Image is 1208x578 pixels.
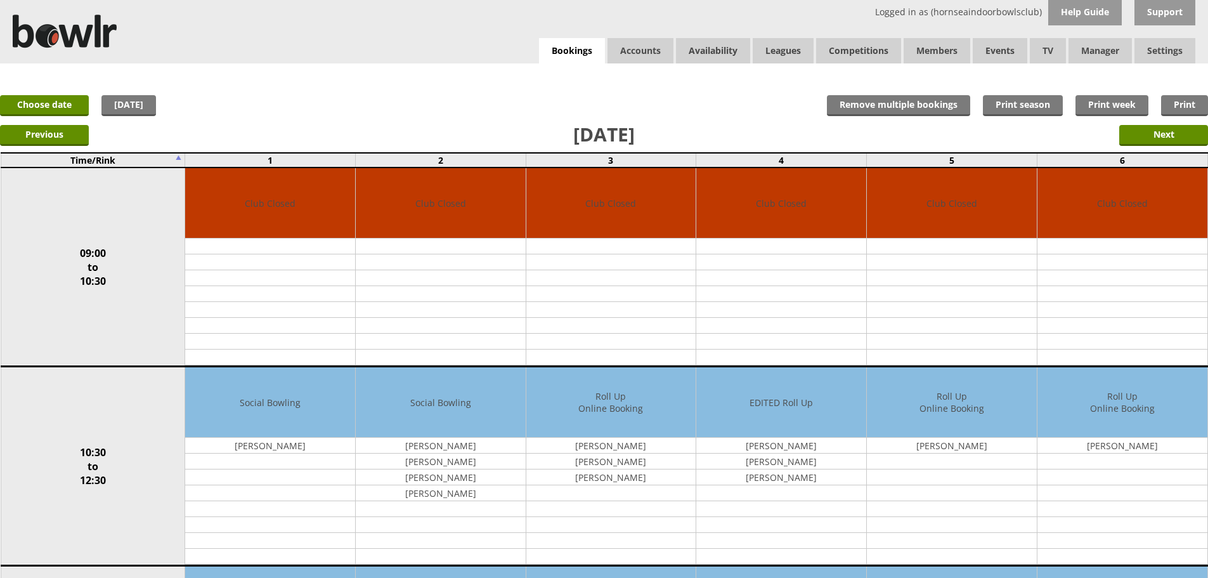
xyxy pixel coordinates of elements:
[696,438,866,454] td: [PERSON_NAME]
[867,438,1037,454] td: [PERSON_NAME]
[185,438,355,454] td: [PERSON_NAME]
[867,153,1037,167] td: 5
[526,438,696,454] td: [PERSON_NAME]
[101,95,156,116] a: [DATE]
[526,454,696,470] td: [PERSON_NAME]
[973,38,1027,63] a: Events
[607,38,673,63] span: Accounts
[696,454,866,470] td: [PERSON_NAME]
[696,470,866,485] td: [PERSON_NAME]
[526,153,696,167] td: 3
[904,38,970,63] span: Members
[1134,38,1195,63] span: Settings
[1075,95,1148,116] a: Print week
[1037,153,1207,167] td: 6
[1037,168,1207,239] td: Club Closed
[867,168,1037,239] td: Club Closed
[356,168,526,239] td: Club Closed
[1119,125,1208,146] input: Next
[1037,367,1207,438] td: Roll Up Online Booking
[1068,38,1132,63] span: Manager
[526,470,696,485] td: [PERSON_NAME]
[1,167,185,367] td: 09:00 to 10:30
[356,438,526,454] td: [PERSON_NAME]
[539,38,605,64] a: Bookings
[1161,95,1208,116] a: Print
[816,38,901,63] a: Competitions
[1,367,185,566] td: 10:30 to 12:30
[185,168,355,239] td: Club Closed
[827,95,970,116] input: Remove multiple bookings
[356,470,526,485] td: [PERSON_NAME]
[753,38,814,63] a: Leagues
[355,153,526,167] td: 2
[1037,438,1207,454] td: [PERSON_NAME]
[526,367,696,438] td: Roll Up Online Booking
[356,367,526,438] td: Social Bowling
[867,367,1037,438] td: Roll Up Online Booking
[696,367,866,438] td: EDITED Roll Up
[676,38,750,63] a: Availability
[185,367,355,438] td: Social Bowling
[1030,38,1066,63] span: TV
[696,168,866,239] td: Club Closed
[696,153,867,167] td: 4
[1,153,185,167] td: Time/Rink
[185,153,356,167] td: 1
[356,454,526,470] td: [PERSON_NAME]
[356,485,526,501] td: [PERSON_NAME]
[526,168,696,239] td: Club Closed
[983,95,1063,116] a: Print season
